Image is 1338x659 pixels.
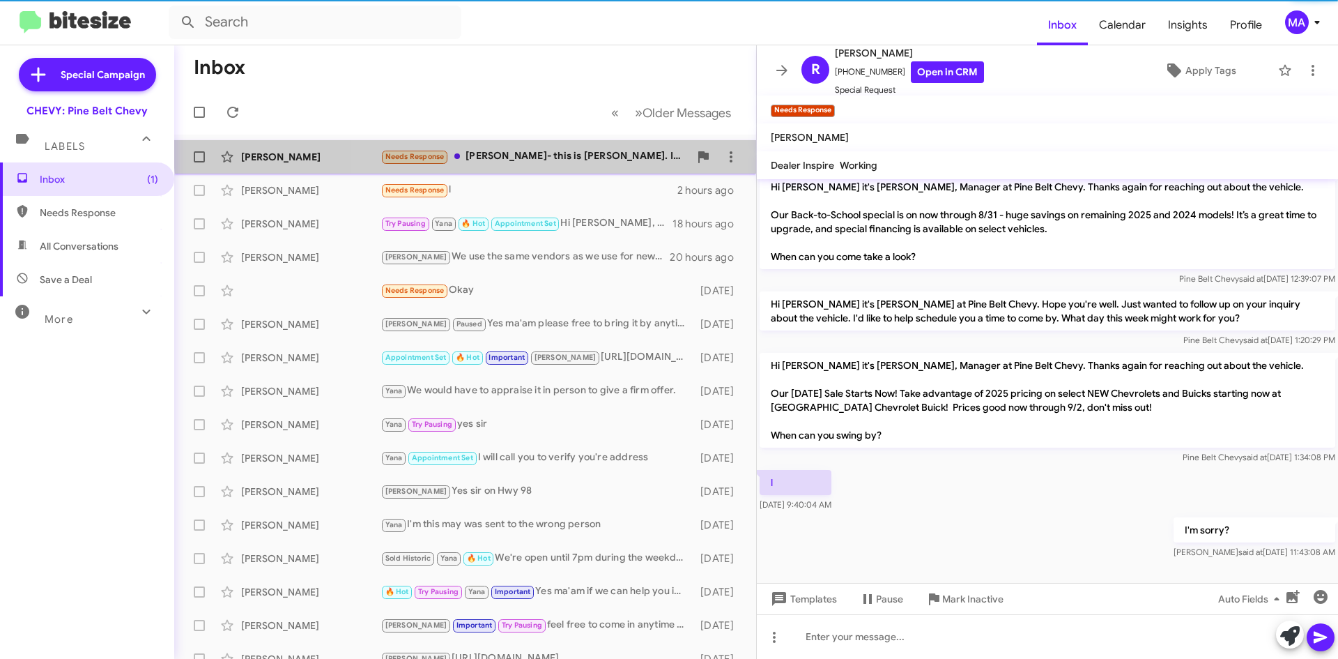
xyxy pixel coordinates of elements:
span: « [611,104,619,121]
button: Auto Fields [1207,586,1296,612]
span: Older Messages [643,105,731,121]
div: [DATE] [693,552,745,566]
div: [PERSON_NAME] [241,384,380,398]
span: Appointment Set [495,219,556,228]
span: Needs Response [40,206,158,220]
h1: Inbox [194,56,245,79]
div: 18 hours ago [672,217,745,231]
span: Pine Belt Chevy [DATE] 1:20:29 PM [1183,335,1335,345]
span: Try Pausing [502,621,542,630]
span: Save a Deal [40,273,92,287]
div: [PERSON_NAME] [241,418,380,432]
span: More [45,313,73,326]
span: Working [840,159,877,172]
span: Pause [876,586,903,612]
span: Yana [385,420,403,429]
div: [PERSON_NAME]- this is [PERSON_NAME]. I'm the market for a used truck. I need someone just under ... [380,149,689,165]
nav: Page navigation example [603,98,739,127]
div: [PERSON_NAME] [241,518,380,532]
span: Templates [768,586,837,612]
a: Profile [1219,5,1273,45]
div: [URL][DOMAIN_NAME] [380,349,693,365]
div: MA [1285,10,1309,34]
span: Yana [440,554,458,563]
span: said at [1243,452,1267,462]
button: MA [1273,10,1323,34]
div: [PERSON_NAME] [241,317,380,331]
p: Hi [PERSON_NAME] it's [PERSON_NAME], Manager at Pine Belt Chevy. Thanks again for reaching out ab... [760,353,1335,448]
span: Yana [468,587,486,596]
div: [DATE] [693,485,745,499]
span: Inbox [40,172,158,186]
span: Yana [385,520,403,529]
span: » [635,104,643,121]
div: [DATE] [693,619,745,633]
input: Search [169,6,461,39]
div: Okay [380,282,693,298]
p: Hi [PERSON_NAME] it's [PERSON_NAME] at Pine Belt Chevy. Hope you're well. Just wanted to follow u... [760,291,1335,331]
small: Needs Response [771,105,835,117]
span: Yana [435,219,452,228]
button: Pause [848,586,914,612]
span: Yana [385,386,403,395]
div: I will call you to verify you're address [380,450,693,466]
span: 🔥 Hot [461,219,485,228]
div: Yes ma'am please free to bring it by anytime that is convenient for you [380,316,693,332]
div: Hi [PERSON_NAME], did you get all the information you needed from [PERSON_NAME] [380,215,672,232]
div: We would have to appraise it in person to give a firm offer. [380,383,693,399]
button: Mark Inactive [914,586,1015,612]
span: [PERSON_NAME] [385,621,447,630]
a: Open in CRM [911,61,984,83]
p: I'm sorry? [1174,517,1335,543]
span: Mark Inactive [942,586,1003,612]
div: We're open until 7pm during the weekday and 5pm on the weekends please feel free to come by when ... [380,550,693,566]
a: Insights [1157,5,1219,45]
div: [DATE] [693,451,745,465]
div: [PERSON_NAME] [241,217,380,231]
span: said at [1238,547,1263,557]
span: [PERSON_NAME] [DATE] 11:43:08 AM [1174,547,1335,557]
div: [PERSON_NAME] [241,619,380,633]
span: Inbox [1037,5,1088,45]
span: Labels [45,140,85,153]
span: Special Campaign [61,68,145,82]
span: Calendar [1088,5,1157,45]
div: Yes sir on Hwy 98 [380,483,693,499]
div: [PERSON_NAME] [241,485,380,499]
div: feel free to come in anytime that works for you [380,617,693,633]
div: [PERSON_NAME] [241,451,380,465]
span: 🔥 Hot [456,353,479,362]
p: Hi [PERSON_NAME] it's [PERSON_NAME], Manager at Pine Belt Chevy. Thanks again for reaching out ab... [760,174,1335,269]
button: Templates [757,586,848,612]
span: [PERSON_NAME] [385,252,447,262]
span: [DATE] 9:40:04 AM [760,499,831,510]
span: R [811,59,820,81]
span: Pine Belt Chevy [DATE] 1:34:08 PM [1183,452,1335,462]
div: [DATE] [693,384,745,398]
div: [DATE] [693,518,745,532]
div: l [380,182,677,198]
div: [PERSON_NAME] [241,552,380,566]
div: We use the same vendors as we use for new vehicles [380,249,670,265]
span: All Conversations [40,239,118,253]
span: [PERSON_NAME] [385,319,447,328]
span: [PERSON_NAME] [835,45,984,61]
div: 2 hours ago [677,183,745,197]
div: I'm this may was sent to the wrong person [380,517,693,533]
div: [PERSON_NAME] [241,585,380,599]
span: Paused [456,319,482,328]
span: Special Request [835,83,984,97]
div: [PERSON_NAME] [241,250,380,264]
span: said at [1243,335,1268,345]
span: [PHONE_NUMBER] [835,61,984,83]
span: Needs Response [385,185,445,195]
div: [DATE] [693,418,745,432]
div: [DATE] [693,585,745,599]
span: said at [1239,273,1263,284]
span: Auto Fields [1218,586,1285,612]
span: (1) [147,172,158,186]
div: [PERSON_NAME] [241,150,380,164]
span: Pine Belt Chevy [DATE] 12:39:07 PM [1179,273,1335,284]
span: Important [489,353,525,362]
